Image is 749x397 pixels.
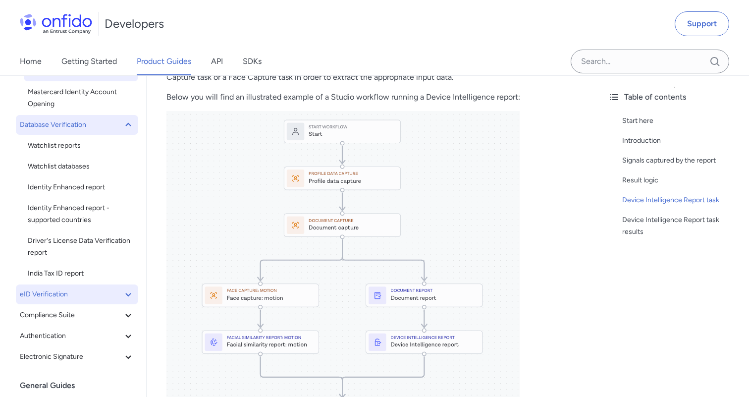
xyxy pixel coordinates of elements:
a: Result logic [622,174,741,186]
a: API [211,48,223,75]
span: Identity Enhanced report [28,181,134,193]
a: Device Intelligence Report task [622,194,741,206]
button: Electronic Signature [16,347,138,367]
img: Onfido Logo [20,14,92,34]
div: General Guides [20,376,142,396]
a: Watchlist databases [24,157,138,176]
a: Home [20,48,42,75]
span: Electronic Signature [20,351,122,363]
h1: Developers [105,16,164,32]
span: Database Verification [20,119,122,131]
div: Table of contents [608,91,741,103]
a: Watchlist reports [24,136,138,156]
a: Identity Enhanced report [24,177,138,197]
a: India Tax ID report [24,264,138,284]
button: eID Verification [16,284,138,304]
button: Database Verification [16,115,138,135]
a: Start here [622,115,741,127]
span: India Tax ID report [28,268,134,280]
a: Signals captured by the report [622,155,741,167]
input: Onfido search input field [571,50,729,73]
button: Authentication [16,326,138,346]
span: Identity Enhanced report - supported countries [28,202,134,226]
span: Compliance Suite [20,309,122,321]
button: Compliance Suite [16,305,138,325]
a: Device Intelligence Report task results [622,214,741,238]
span: Watchlist reports [28,140,134,152]
p: Below you will find an illustrated example of a Studio workflow running a Device Intelligence rep... [166,91,581,103]
span: Watchlist databases [28,161,134,172]
a: Getting Started [61,48,117,75]
a: Product Guides [137,48,191,75]
a: Support [675,11,729,36]
a: Driver's License Data Verification report [24,231,138,263]
a: Introduction [622,135,741,147]
span: Mastercard Identity Account Opening [28,86,134,110]
span: eID Verification [20,288,122,300]
a: Mastercard Identity Account Opening [24,82,138,114]
a: Identity Enhanced report - supported countries [24,198,138,230]
span: Driver's License Data Verification report [28,235,134,259]
span: Authentication [20,330,122,342]
a: SDKs [243,48,262,75]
